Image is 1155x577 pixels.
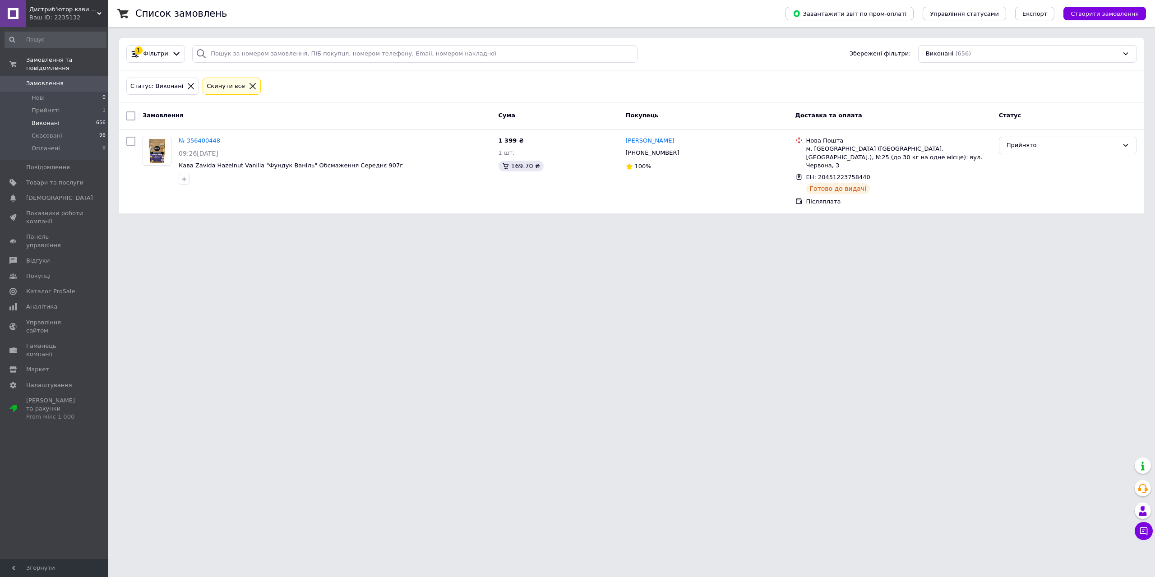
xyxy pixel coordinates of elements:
[795,112,862,119] span: Доставка та оплата
[29,14,108,22] div: Ваш ID: 2235132
[1071,10,1139,17] span: Створити замовлення
[1063,7,1146,20] button: Створити замовлення
[26,257,50,265] span: Відгуки
[32,94,45,102] span: Нові
[1015,7,1055,20] button: Експорт
[26,163,70,171] span: Повідомлення
[26,179,83,187] span: Товари та послуги
[26,209,83,226] span: Показники роботи компанії
[26,79,64,88] span: Замовлення
[32,132,62,140] span: Скасовані
[26,365,49,374] span: Маркет
[99,132,106,140] span: 96
[129,82,185,91] div: Статус: Виконані
[32,106,60,115] span: Прийняті
[179,150,218,157] span: 09:26[DATE]
[1054,10,1146,17] a: Створити замовлення
[192,45,638,63] input: Пошук за номером замовлення, ПІБ покупця, номером телефону, Email, номером накладної
[926,50,954,58] span: Виконані
[626,137,675,145] a: [PERSON_NAME]
[499,161,544,171] div: 169.70 ₴
[955,50,971,57] span: (656)
[806,198,992,206] div: Післяплата
[143,50,168,58] span: Фільтри
[499,149,515,156] span: 1 шт.
[205,82,247,91] div: Cкинути все
[635,163,651,170] span: 100%
[999,112,1021,119] span: Статус
[26,303,57,311] span: Аналітика
[806,145,992,170] div: м. [GEOGRAPHIC_DATA] ([GEOGRAPHIC_DATA], [GEOGRAPHIC_DATA].), №25 (до 30 кг на одне місце): вул. ...
[626,112,659,119] span: Покупець
[143,112,183,119] span: Замовлення
[96,119,106,127] span: 656
[26,413,83,421] div: Prom мікс 1 000
[102,144,106,152] span: 0
[102,94,106,102] span: 0
[102,106,106,115] span: 1
[32,144,60,152] span: Оплачені
[806,174,870,180] span: ЕН: 20451223758440
[134,46,143,55] div: 1
[26,233,83,249] span: Панель управління
[930,10,999,17] span: Управління статусами
[26,56,108,72] span: Замовлення та повідомлення
[850,50,911,58] span: Збережені фільтри:
[26,272,51,280] span: Покупці
[923,7,1006,20] button: Управління статусами
[26,194,93,202] span: [DEMOGRAPHIC_DATA]
[5,32,106,48] input: Пошук
[499,137,524,144] span: 1 399 ₴
[1135,522,1153,540] button: Чат з покупцем
[179,137,220,144] a: № 356400448
[179,162,403,169] a: Кава Zavida Hazelnut Vanilla "Фундук Ваніль" Обсмаження Середнє 907г
[624,147,681,159] div: [PHONE_NUMBER]
[499,112,515,119] span: Cума
[135,8,227,19] h1: Список замовлень
[26,381,72,389] span: Налаштування
[146,137,168,165] img: Фото товару
[1007,141,1118,150] div: Прийнято
[26,397,83,421] span: [PERSON_NAME] та рахунки
[793,9,906,18] span: Завантажити звіт по пром-оплаті
[1022,10,1048,17] span: Експорт
[806,183,870,194] div: Готово до видачі
[143,137,171,166] a: Фото товару
[806,137,992,145] div: Нова Пошта
[26,319,83,335] span: Управління сайтом
[26,342,83,358] span: Гаманець компанії
[26,287,75,295] span: Каталог ProSale
[29,5,97,14] span: Дистриб'ютор кави Zavida в Україні
[32,119,60,127] span: Виконані
[785,7,914,20] button: Завантажити звіт по пром-оплаті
